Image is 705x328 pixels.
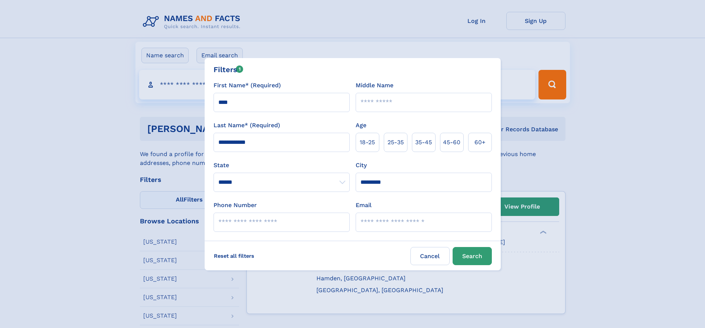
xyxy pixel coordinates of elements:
[387,138,404,147] span: 25‑35
[356,121,366,130] label: Age
[214,161,350,170] label: State
[214,64,244,75] div: Filters
[356,81,393,90] label: Middle Name
[209,247,259,265] label: Reset all filters
[214,81,281,90] label: First Name* (Required)
[410,247,450,265] label: Cancel
[356,201,372,210] label: Email
[214,201,257,210] label: Phone Number
[474,138,486,147] span: 60+
[443,138,460,147] span: 45‑60
[360,138,375,147] span: 18‑25
[356,161,367,170] label: City
[214,121,280,130] label: Last Name* (Required)
[415,138,432,147] span: 35‑45
[453,247,492,265] button: Search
